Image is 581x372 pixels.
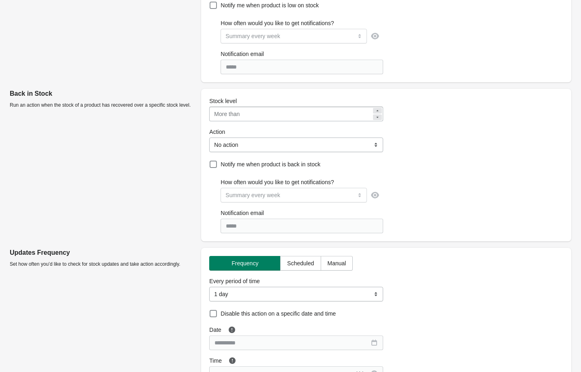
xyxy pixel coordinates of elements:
span: Manual [328,260,346,267]
p: Back in Stock [10,89,195,99]
p: Run an action when the stock of a product has recovered over a specific stock level. [10,102,195,108]
span: Notify me when product is low on stock [221,2,319,9]
span: Notification email [221,51,264,57]
p: Updates Frequency [10,248,195,258]
button: Frequency [209,256,281,271]
span: Notification email [221,210,264,216]
span: Scheduled [287,260,314,267]
span: Notify me when product is back in stock [221,161,320,168]
button: Manual [321,256,353,271]
button: Scheduled [280,256,321,271]
span: Frequency [232,260,258,267]
span: Action [209,129,225,135]
span: How often would you like to get notifications? [221,179,334,185]
p: Set how often you’d like to check for stock updates and take action accordingly. [10,261,195,267]
span: How often would you like to get notifications? [221,20,334,26]
span: Stock level [209,98,237,104]
div: More than [214,109,240,119]
span: Disable this action on a specific date and time [221,310,336,317]
span: Date [209,327,221,333]
span: Time [209,357,222,364]
span: Every period of time [209,278,260,284]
